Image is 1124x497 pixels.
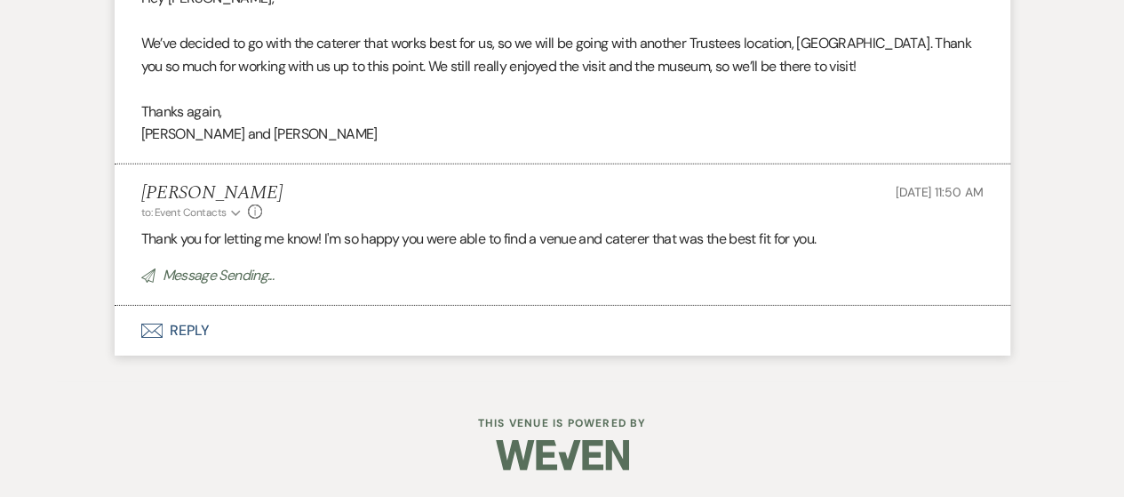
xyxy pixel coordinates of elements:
[141,228,984,251] p: Thank you for letting me know! I'm so happy you were able to find a venue and caterer that was th...
[141,32,984,77] p: We’ve decided to go with the caterer that works best for us, so we will be going with another Tru...
[141,264,984,287] p: Message Sending...
[141,182,283,204] h5: [PERSON_NAME]
[896,184,984,200] span: [DATE] 11:50 AM
[141,204,243,220] button: to: Event Contacts
[141,123,984,146] p: [PERSON_NAME] and [PERSON_NAME]
[496,424,629,486] img: Weven Logo
[141,205,227,220] span: to: Event Contacts
[115,306,1010,356] button: Reply
[141,100,984,124] p: Thanks again,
